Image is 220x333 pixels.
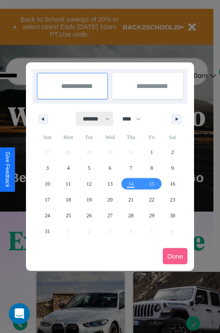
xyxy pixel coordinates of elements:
[149,208,154,223] span: 29
[162,192,183,208] button: 23
[150,144,153,160] span: 1
[87,176,92,192] span: 12
[162,176,183,192] button: 16
[141,130,162,144] span: Fri
[121,130,141,144] span: Thu
[45,223,50,239] span: 31
[45,192,50,208] span: 17
[58,130,78,144] span: Mon
[121,192,141,208] button: 21
[128,176,133,192] span: 14
[171,160,174,176] span: 9
[149,176,154,192] span: 15
[171,144,174,160] span: 2
[87,208,92,223] span: 26
[79,130,99,144] span: Tue
[58,160,78,176] button: 4
[99,130,120,144] span: Wed
[37,130,58,144] span: Sun
[37,208,58,223] button: 24
[170,176,175,192] span: 16
[66,208,71,223] span: 25
[79,160,99,176] button: 5
[162,208,183,223] button: 30
[4,152,11,187] div: Give Feedback
[150,160,153,176] span: 8
[128,208,133,223] span: 28
[79,176,99,192] button: 12
[9,303,30,324] iframe: Intercom live chat
[121,208,141,223] button: 28
[66,192,71,208] span: 18
[141,208,162,223] button: 29
[141,176,162,192] button: 15
[67,160,70,176] span: 4
[88,160,91,176] span: 5
[58,176,78,192] button: 11
[107,176,113,192] span: 13
[141,160,162,176] button: 8
[37,176,58,192] button: 10
[37,160,58,176] button: 3
[149,192,154,208] span: 22
[45,176,50,192] span: 10
[46,160,49,176] span: 3
[129,160,132,176] span: 7
[162,144,183,160] button: 2
[99,160,120,176] button: 6
[58,208,78,223] button: 25
[162,130,183,144] span: Sat
[58,192,78,208] button: 18
[79,192,99,208] button: 19
[121,160,141,176] button: 7
[99,192,120,208] button: 20
[121,176,141,192] button: 14
[170,192,175,208] span: 23
[109,160,111,176] span: 6
[79,208,99,223] button: 26
[66,176,71,192] span: 11
[128,192,133,208] span: 21
[170,208,175,223] span: 30
[141,192,162,208] button: 22
[107,192,113,208] span: 20
[163,248,187,264] button: Done
[45,208,50,223] span: 24
[141,144,162,160] button: 1
[99,208,120,223] button: 27
[162,160,183,176] button: 9
[107,208,113,223] span: 27
[87,192,92,208] span: 19
[37,223,58,239] button: 31
[37,192,58,208] button: 17
[99,176,120,192] button: 13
